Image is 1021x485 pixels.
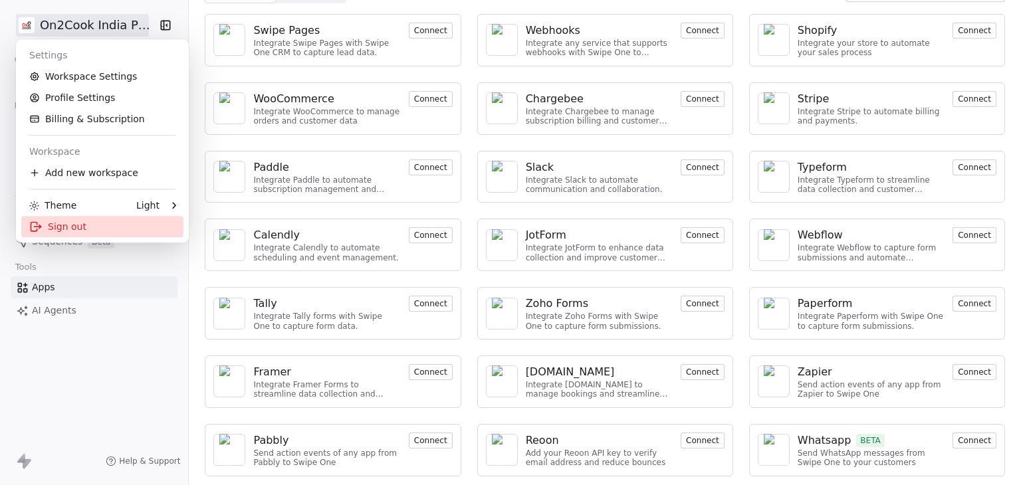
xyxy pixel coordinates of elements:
a: Profile Settings [21,87,183,108]
div: Sign out [21,216,183,237]
div: Settings [21,45,183,66]
div: Workspace [21,141,183,162]
a: Billing & Subscription [21,108,183,130]
div: Add new workspace [21,162,183,183]
div: Light [136,199,160,212]
a: Workspace Settings [21,66,183,87]
div: Theme [29,199,76,212]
